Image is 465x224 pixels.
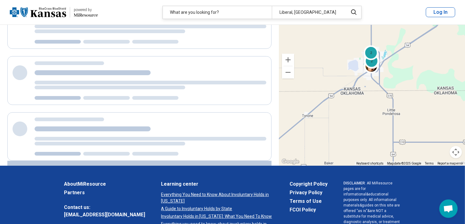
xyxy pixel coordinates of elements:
a: AboutMiResource [64,180,145,188]
a: Learning center [161,180,274,188]
a: [EMAIL_ADDRESS][DOMAIN_NAME] [64,211,145,218]
a: Report a map error [437,162,463,165]
a: Partners [64,189,145,196]
button: Log In [426,7,455,17]
a: Terms of Use [290,198,328,205]
button: Zoom out [282,66,294,79]
a: Copyright Policy [290,180,328,188]
div: 2 [364,54,379,68]
a: Privacy Policy [290,189,328,196]
a: Involuntary Holds in [US_STATE]: What You Need To Know [161,213,274,220]
img: Google [280,158,301,166]
img: Blue Cross Blue Shield Kansas [10,5,66,20]
span: Contact us: [64,204,145,211]
a: FCOI Policy [290,206,328,214]
div: Open chat [439,199,458,218]
span: DISCLAIMER [344,181,365,185]
a: A Guide to Involuntary Holds by State [161,206,274,212]
a: Open this area in Google Maps (opens a new window) [280,158,301,166]
span: Map data ©2025 Google [387,162,421,165]
button: Zoom in [282,54,294,66]
button: Map camera controls [450,146,462,158]
div: powered by [74,7,98,13]
div: Liberal, [GEOGRAPHIC_DATA] [272,6,344,19]
a: Terms (opens in new tab) [425,162,434,165]
div: 2 [364,46,378,60]
a: Everything You Need to Know About Involuntary Holds in [US_STATE] [161,191,274,204]
button: Keyboard shortcuts [356,161,384,166]
div: What are you looking for? [163,6,272,19]
a: Blue Cross Blue Shield Kansaspowered by [10,5,98,20]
